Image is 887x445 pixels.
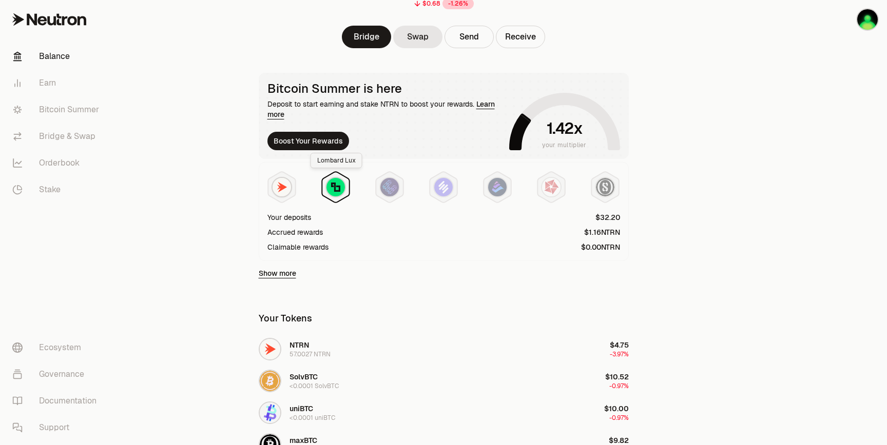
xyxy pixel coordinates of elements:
span: -0.97% [609,382,629,390]
a: Support [4,414,111,441]
span: SolvBTC [290,372,318,381]
img: Structured Points [596,178,614,196]
div: Deposit to start earning and stake NTRN to boost your rewards. [267,99,505,119]
img: NTRN [273,178,291,196]
a: Orderbook [4,150,111,176]
span: uniBTC [290,404,313,413]
button: Send [445,26,494,48]
button: NTRN LogoNTRN57.0027 NTRN$4.75-3.97% [253,334,635,365]
button: Boost Your Rewards [267,132,349,150]
img: Lombard Lux [326,178,345,196]
a: Stake [4,176,111,203]
img: Bedrock Diamonds [488,178,507,196]
a: Documentation [4,388,111,414]
div: Your deposits [267,212,311,222]
div: <0.0001 uniBTC [290,414,335,422]
span: your multiplier [542,140,587,150]
button: uniBTC LogouniBTC<0.0001 uniBTC$10.00-0.97% [253,397,635,428]
img: Solv Points [434,178,453,196]
span: $10.00 [604,404,629,413]
a: Bitcoin Summer [4,96,111,123]
span: $10.52 [605,372,629,381]
span: NTRN [290,340,309,350]
a: Balance [4,43,111,70]
div: <0.0001 SolvBTC [290,382,339,390]
a: Swap [393,26,442,48]
span: $9.82 [609,436,629,445]
div: Claimable rewards [267,242,329,252]
a: Earn [4,70,111,96]
span: -3.97% [610,350,629,358]
button: Receive [496,26,545,48]
div: Your Tokens [259,311,312,326]
a: Show more [259,268,296,278]
button: SolvBTC LogoSolvBTC<0.0001 SolvBTC$10.52-0.97% [253,366,635,396]
span: maxBTC [290,436,317,445]
a: Bridge & Swap [4,123,111,150]
img: uniBTC Logo [260,402,280,423]
span: $4.75 [610,340,629,350]
a: Ecosystem [4,334,111,361]
img: EtherFi Points [380,178,399,196]
div: Bitcoin Summer is here [267,82,505,96]
a: Bridge [342,26,391,48]
img: SolvBTC Logo [260,371,280,391]
img: Mars Fragments [542,178,561,196]
div: Lombard Lux [311,153,362,168]
div: 57.0027 NTRN [290,350,331,358]
img: QA [857,9,878,30]
span: -0.97% [609,414,629,422]
div: Accrued rewards [267,227,323,237]
a: Governance [4,361,111,388]
img: NTRN Logo [260,339,280,359]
